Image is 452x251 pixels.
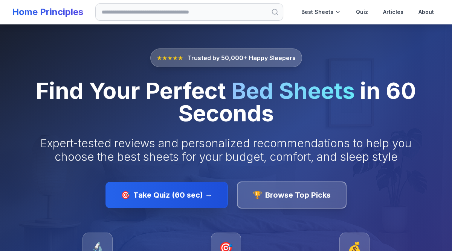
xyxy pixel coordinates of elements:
h1: Find Your Perfect in 60 Seconds [12,79,440,124]
a: 🎯Take Quiz (60 sec) → [105,182,228,208]
a: Quiz [350,3,374,21]
div: Best Sheets [295,3,347,21]
a: 🏆Browse Top Picks [237,181,347,209]
span: ★ [157,53,162,62]
a: Articles [377,3,409,21]
span: 🏆 [253,190,262,200]
span: ★ [162,53,167,62]
span: ★ [167,53,173,62]
a: Home Principles [12,6,83,17]
span: 🎯 [121,190,130,200]
span: ★ [178,53,183,62]
span: Bed Sheets [231,77,355,104]
a: About [412,3,440,21]
p: Expert-tested reviews and personalized recommendations to help you choose the best sheets for you... [33,136,419,163]
span: Trusted by 50,000+ Happy Sleepers [188,53,296,62]
span: ★ [173,53,178,62]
